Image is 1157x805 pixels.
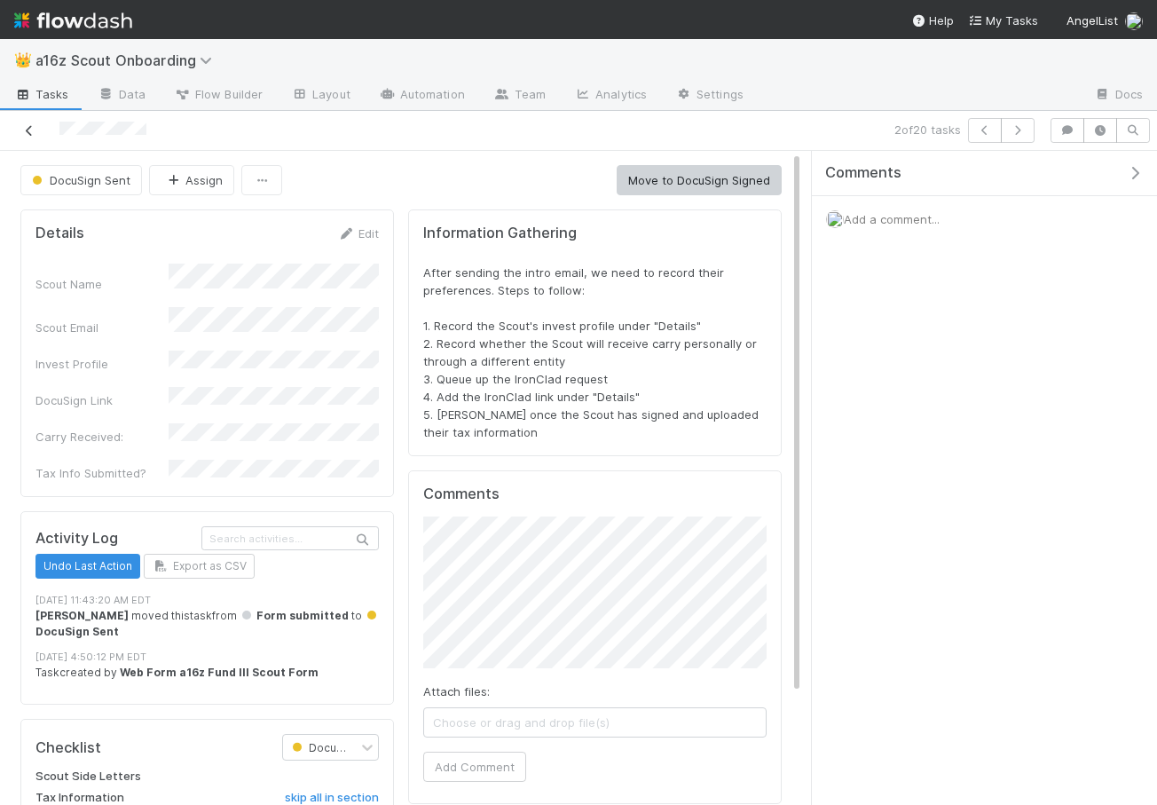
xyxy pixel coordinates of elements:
[479,82,560,110] a: Team
[35,554,140,579] button: Undo Last Action
[617,165,782,195] button: Move to DocuSign Signed
[661,82,758,110] a: Settings
[35,319,169,336] div: Scout Email
[14,85,69,103] span: Tasks
[968,12,1038,29] a: My Tasks
[337,226,379,241] a: Edit
[28,173,130,187] span: DocuSign Sent
[35,608,379,641] div: moved this task from to
[911,12,954,29] div: Help
[35,739,101,757] h5: Checklist
[285,791,379,805] h6: skip all in section
[423,225,767,242] h5: Information Gathering
[826,210,844,228] img: avatar_6daca87a-2c2e-4848-8ddb-62067031c24f.png
[35,769,141,784] h6: Scout Side Letters
[144,554,255,579] button: Export as CSV
[35,791,124,805] h6: Tax Information
[149,165,234,195] button: Assign
[423,683,490,700] label: Attach files:
[35,391,169,409] div: DocuSign Link
[35,609,129,622] strong: [PERSON_NAME]
[288,741,386,754] span: DocuSign Sent
[14,5,132,36] img: logo-inverted-e16ddd16eac7371096b0.svg
[825,164,901,182] span: Comments
[14,52,32,67] span: 👑
[424,708,766,737] span: Choose or drag and drop file(s)
[35,275,169,293] div: Scout Name
[423,752,526,782] button: Add Comment
[1080,82,1157,110] a: Docs
[35,593,379,608] div: [DATE] 11:43:20 AM EDT
[174,85,263,103] span: Flow Builder
[35,355,169,373] div: Invest Profile
[968,13,1038,28] span: My Tasks
[35,428,169,446] div: Carry Received:
[20,165,142,195] button: DocuSign Sent
[1066,13,1118,28] span: AngelList
[423,485,767,503] h5: Comments
[423,265,762,439] span: After sending the intro email, we need to record their preferences. Steps to follow: 1. Record th...
[35,51,221,69] span: a16z Scout Onboarding
[35,665,379,681] div: Task created by
[120,666,319,679] strong: Web Form a16z Fund III Scout Form
[365,82,479,110] a: Automation
[844,212,940,226] span: Add a comment...
[83,82,160,110] a: Data
[160,82,277,110] a: Flow Builder
[201,526,379,550] input: Search activities...
[894,121,961,138] span: 2 of 20 tasks
[35,464,169,482] div: Tax Info Submitted?
[240,609,349,622] span: Form submitted
[35,650,379,665] div: [DATE] 4:50:12 PM EDT
[1125,12,1143,30] img: avatar_6daca87a-2c2e-4848-8ddb-62067031c24f.png
[35,530,198,548] h5: Activity Log
[560,82,661,110] a: Analytics
[277,82,365,110] a: Layout
[35,225,84,242] h5: Details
